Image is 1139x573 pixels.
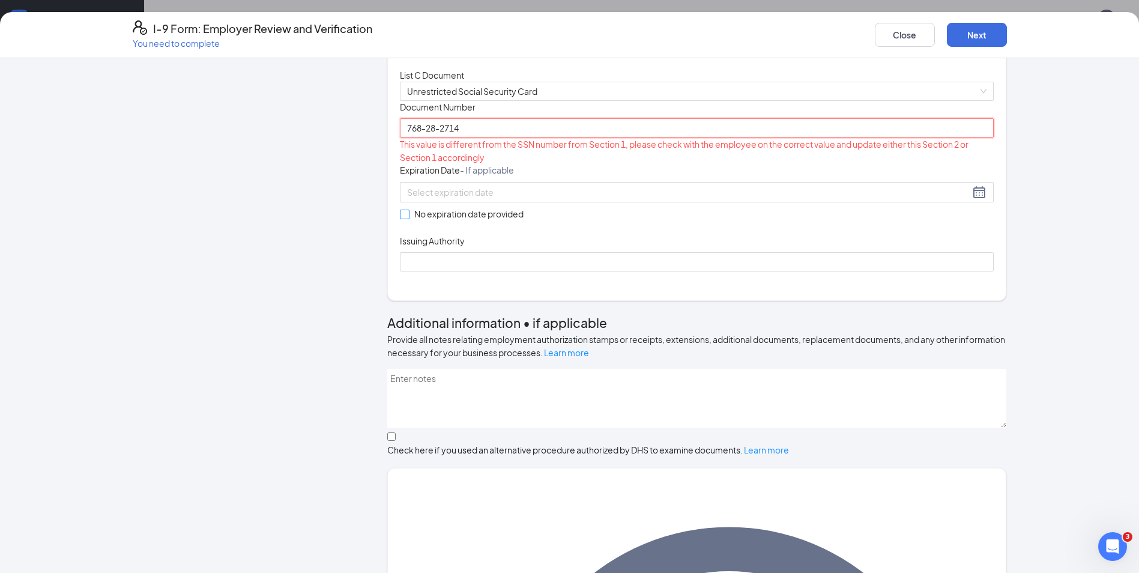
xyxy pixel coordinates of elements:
[153,20,372,37] h4: I-9 Form: Employer Review and Verification
[387,444,1006,456] div: Check here if you used an alternative procedure authorized by DHS to examine documents.
[387,334,1005,358] span: Provide all notes relating employment authorization stamps or receipts, extensions, additional do...
[400,235,465,247] span: Issuing Authority
[400,164,514,176] span: Expiration Date
[400,101,476,113] span: Document Number
[521,315,607,331] span: • if applicable
[133,37,372,49] p: You need to complete
[400,138,994,164] div: This value is different from the SSN number from Section 1, please check with the employee on the...
[409,207,528,220] span: No expiration date provided
[947,23,1007,47] button: Next
[1098,532,1127,561] iframe: Intercom live chat
[133,20,147,35] svg: FormI9EVerifyIcon
[1123,532,1132,542] span: 3
[387,315,521,331] span: Additional information
[407,82,986,100] span: Unrestricted Social Security Card
[460,165,514,175] span: - If applicable
[544,347,589,358] a: Learn more
[400,70,464,80] span: List C Document
[387,432,396,441] input: Check here if you used an alternative procedure authorized by DHS to examine documents. Learn more
[407,186,970,199] input: Select expiration date
[875,23,935,47] button: Close
[744,444,789,455] a: Learn more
